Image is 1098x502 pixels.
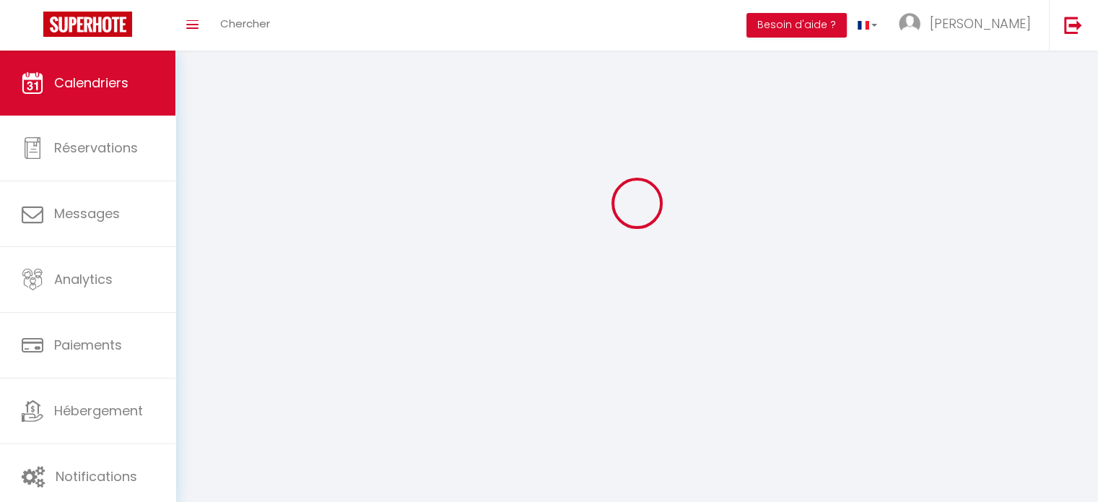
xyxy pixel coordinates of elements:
[930,14,1031,33] span: [PERSON_NAME]
[54,270,113,288] span: Analytics
[1064,16,1082,34] img: logout
[54,402,143,420] span: Hébergement
[56,467,137,485] span: Notifications
[54,336,122,354] span: Paiements
[899,13,920,35] img: ...
[746,13,847,38] button: Besoin d'aide ?
[43,12,132,37] img: Super Booking
[54,204,120,222] span: Messages
[54,139,138,157] span: Réservations
[220,16,270,31] span: Chercher
[54,74,128,92] span: Calendriers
